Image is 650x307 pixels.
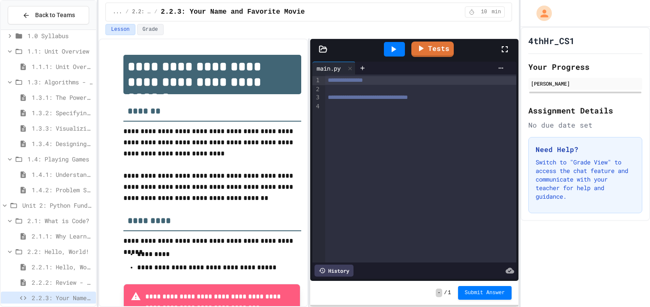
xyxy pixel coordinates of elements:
[35,11,75,20] span: Back to Teams
[27,216,93,225] span: 2.1: What is Code?
[312,76,321,85] div: 1
[27,47,93,56] span: 1.1: Unit Overview
[312,85,321,94] div: 2
[32,93,93,102] span: 1.3.1: The Power of Algorithms
[105,24,135,35] button: Lesson
[458,286,512,300] button: Submit Answer
[161,7,305,17] span: 2.2.3: Your Name and Favorite Movie
[32,124,93,133] span: 1.3.3: Visualizing Logic with Flowcharts
[22,201,93,210] span: Unit 2: Python Fundamentals
[528,120,642,130] div: No due date set
[531,80,640,87] div: [PERSON_NAME]
[32,278,93,287] span: 2.2.2: Review - Hello, World!
[137,24,164,35] button: Grade
[32,62,93,71] span: 1.1.1: Unit Overview
[492,9,501,15] span: min
[32,139,93,148] span: 1.3.4: Designing Flowcharts
[436,289,442,297] span: -
[32,108,93,117] span: 1.3.2: Specifying Ideas with Pseudocode
[32,293,93,302] span: 2.2.3: Your Name and Favorite Movie
[8,6,89,24] button: Back to Teams
[528,61,642,73] h2: Your Progress
[132,9,151,15] span: 2.2: Hello, World!
[528,35,575,47] h1: 4thHr_CS1
[444,289,447,296] span: /
[312,62,356,75] div: main.py
[27,31,93,40] span: 1.0 Syllabus
[312,64,345,73] div: main.py
[27,77,93,86] span: 1.3: Algorithms - from Pseudocode to Flowcharts
[315,265,353,277] div: History
[448,289,451,296] span: 1
[27,155,93,164] span: 1.4: Playing Games
[27,247,93,256] span: 2.2: Hello, World!
[312,93,321,102] div: 3
[477,9,491,15] span: 10
[32,232,93,241] span: 2.1.1: Why Learn to Program?
[113,9,122,15] span: ...
[527,3,554,23] div: My Account
[528,104,642,116] h2: Assignment Details
[411,42,454,57] a: Tests
[32,262,93,271] span: 2.2.1: Hello, World!
[536,144,635,155] h3: Need Help?
[32,185,93,194] span: 1.4.2: Problem Solving Reflection
[126,9,129,15] span: /
[154,9,157,15] span: /
[32,170,93,179] span: 1.4.1: Understanding Games with Flowcharts
[312,102,321,111] div: 4
[465,289,505,296] span: Submit Answer
[536,158,635,201] p: Switch to "Grade View" to access the chat feature and communicate with your teacher for help and ...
